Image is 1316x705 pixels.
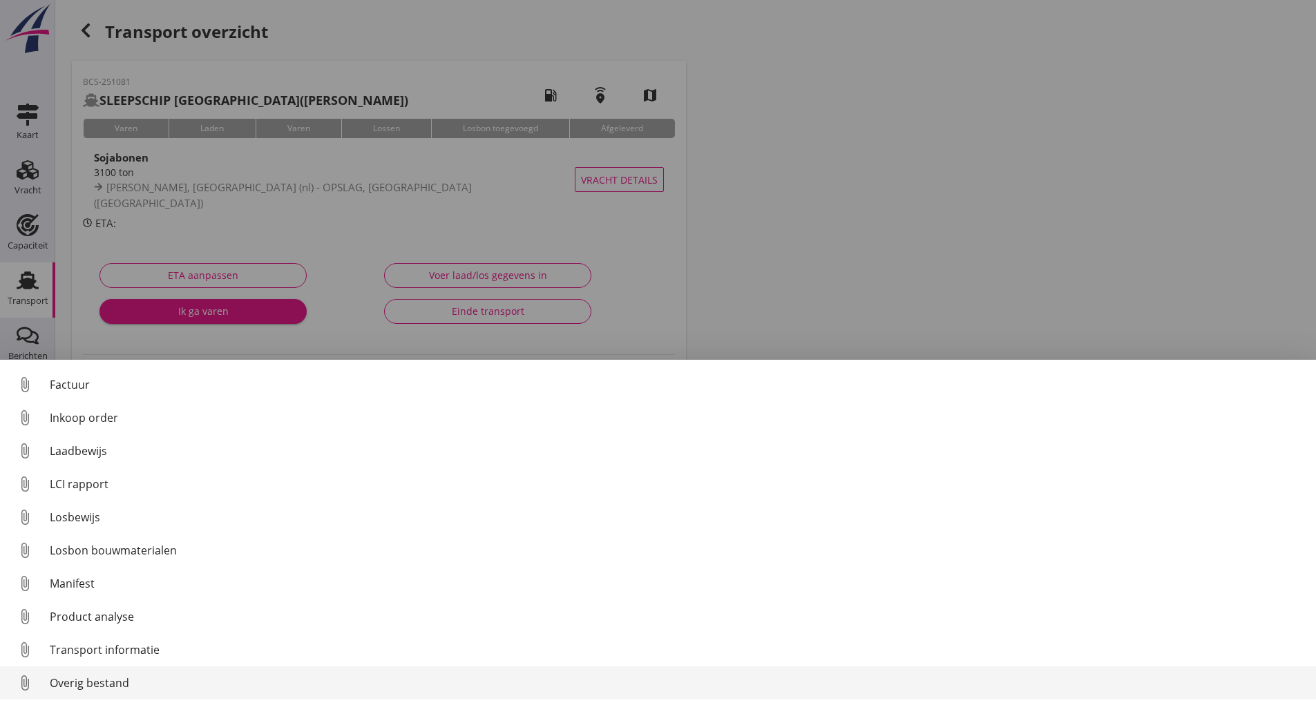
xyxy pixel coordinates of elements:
[14,473,36,495] i: attach_file
[14,572,36,595] i: attach_file
[14,440,36,462] i: attach_file
[50,376,1305,393] div: Factuur
[14,539,36,561] i: attach_file
[14,374,36,396] i: attach_file
[50,443,1305,459] div: Laadbewijs
[50,542,1305,559] div: Losbon bouwmaterialen
[50,509,1305,525] div: Losbewijs
[14,672,36,694] i: attach_file
[50,641,1305,658] div: Transport informatie
[50,575,1305,592] div: Manifest
[14,606,36,628] i: attach_file
[14,506,36,528] i: attach_file
[50,675,1305,691] div: Overig bestand
[50,409,1305,426] div: Inkoop order
[50,608,1305,625] div: Product analyse
[14,407,36,429] i: attach_file
[14,639,36,661] i: attach_file
[50,476,1305,492] div: LCI rapport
